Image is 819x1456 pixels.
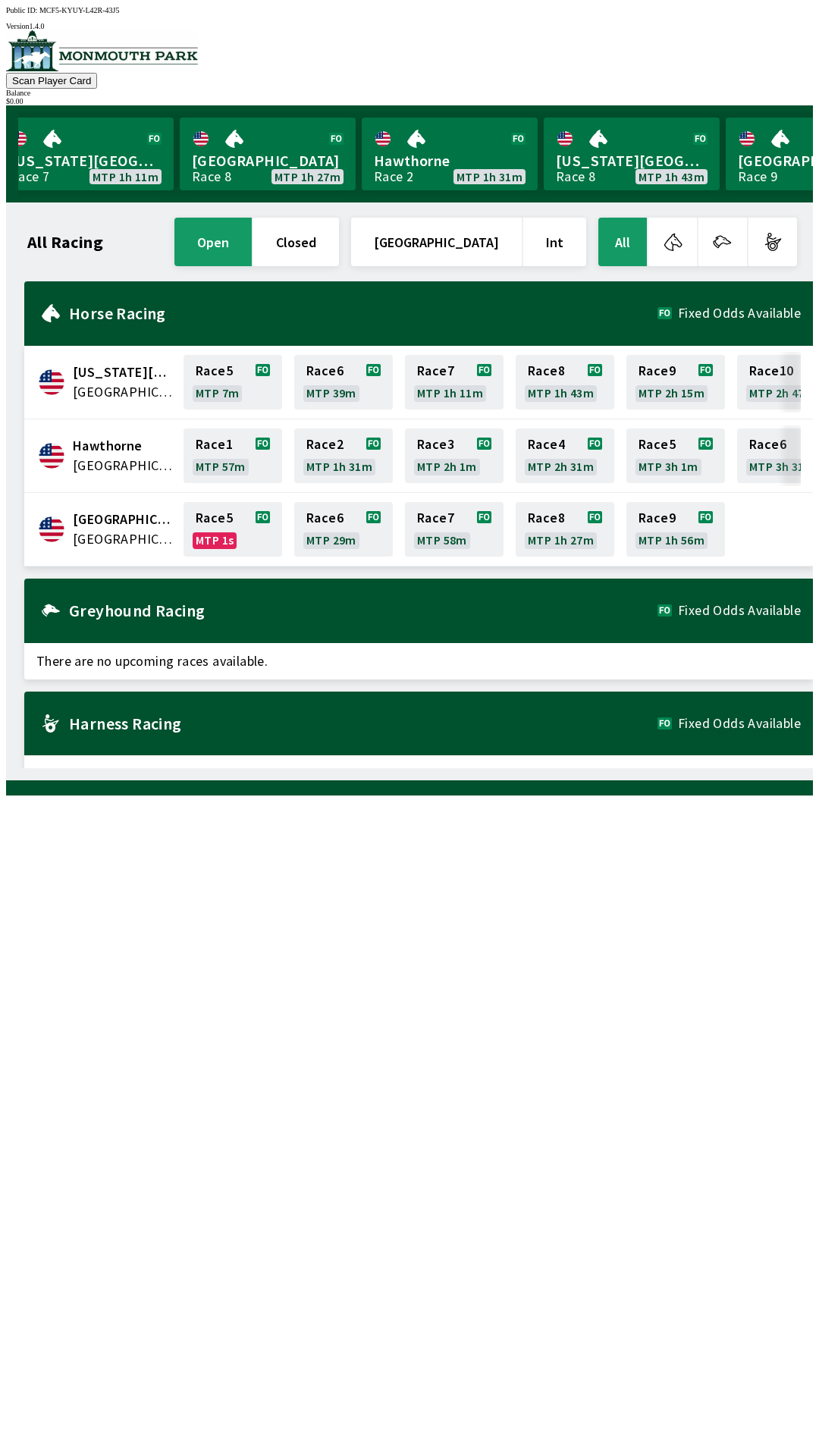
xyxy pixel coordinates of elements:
a: Race2MTP 1h 31m [294,428,393,483]
span: Race 6 [749,438,786,450]
div: Version 1.4.0 [6,22,813,30]
button: Int [523,218,586,266]
span: MTP 1h 31m [457,171,522,183]
a: Race8MTP 1h 27m [516,502,614,557]
span: MCF5-KYUY-L42R-43J5 [39,6,120,14]
span: MTP 39m [306,387,356,399]
span: MTP 1h 56m [639,534,704,546]
button: [GEOGRAPHIC_DATA] [351,218,522,266]
a: Race7MTP 1h 11m [405,355,504,409]
span: Race 6 [306,365,344,377]
div: Balance [6,89,813,97]
div: Race 7 [10,171,49,183]
a: Race9MTP 2h 15m [626,355,725,409]
span: Race 8 [528,365,565,377]
span: Race 9 [639,512,676,524]
a: Race5MTP 1s [184,502,282,557]
div: Race 9 [738,171,777,183]
span: MTP 1h 27m [528,534,594,546]
button: closed [253,218,339,266]
a: Race7MTP 58m [405,502,504,557]
span: Race 2 [306,438,344,450]
a: Race4MTP 2h 31m [516,428,614,483]
h2: Greyhound Racing [69,604,657,617]
span: [US_STATE][GEOGRAPHIC_DATA] [10,151,162,171]
span: Fixed Odds Available [678,717,801,730]
span: Race 5 [196,365,233,377]
span: Race 9 [639,365,676,377]
span: Race 4 [528,438,565,450]
div: Race 8 [556,171,595,183]
span: There are no upcoming races available. [24,643,813,679]
span: United States [73,382,174,402]
span: Fixed Odds Available [678,604,801,617]
span: Hawthorne [73,436,174,456]
span: MTP 2h 47m [749,387,815,399]
span: MTP 3h 1m [639,460,698,472]
h1: All Racing [27,236,103,248]
a: Race8MTP 1h 43m [516,355,614,409]
div: Public ID: [6,6,813,14]
span: MTP 1h 11m [93,171,158,183]
span: United States [73,529,174,549]
span: Race 3 [417,438,454,450]
span: United States [73,456,174,475]
a: [GEOGRAPHIC_DATA]Race 8MTP 1h 27m [180,118,356,190]
span: Hawthorne [374,151,526,171]
h2: Horse Racing [69,307,657,319]
a: Race5MTP 7m [184,355,282,409]
span: MTP 3h 31m [749,460,815,472]
span: [US_STATE][GEOGRAPHIC_DATA] [556,151,708,171]
span: MTP 2h 15m [639,387,704,399]
span: Race 1 [196,438,233,450]
span: Race 6 [306,512,344,524]
div: $ 0.00 [6,97,813,105]
span: Delaware Park [73,362,174,382]
span: MTP 1h 11m [417,387,483,399]
span: MTP 58m [417,534,467,546]
span: MTP 1h 31m [306,460,372,472]
div: Race 2 [374,171,413,183]
span: MTP 2h 31m [528,460,594,472]
a: Race3MTP 2h 1m [405,428,504,483]
span: Monmouth Park [73,510,174,529]
div: Race 8 [192,171,231,183]
span: Race 10 [749,365,793,377]
span: MTP 1h 43m [639,171,704,183]
a: Race6MTP 29m [294,502,393,557]
span: MTP 2h 1m [417,460,477,472]
a: Race9MTP 1h 56m [626,502,725,557]
h2: Harness Racing [69,717,657,730]
span: Race 5 [639,438,676,450]
span: Race 5 [196,512,233,524]
span: MTP 29m [306,534,356,546]
a: [US_STATE][GEOGRAPHIC_DATA]Race 8MTP 1h 43m [544,118,720,190]
span: MTP 1h 43m [528,387,594,399]
button: All [598,218,647,266]
a: HawthorneRace 2MTP 1h 31m [362,118,538,190]
span: MTP 1s [196,534,234,546]
button: Scan Player Card [6,73,97,89]
button: open [174,218,252,266]
a: Race6MTP 39m [294,355,393,409]
span: Race 7 [417,512,454,524]
span: [GEOGRAPHIC_DATA] [192,151,344,171]
span: Fixed Odds Available [678,307,801,319]
span: MTP 1h 27m [275,171,340,183]
a: Race5MTP 3h 1m [626,428,725,483]
span: MTP 57m [196,460,246,472]
span: Race 7 [417,365,454,377]
span: Race 8 [528,512,565,524]
span: MTP 7m [196,387,239,399]
span: There are no upcoming races available. [24,755,813,792]
img: venue logo [6,30,198,71]
a: Race1MTP 57m [184,428,282,483]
